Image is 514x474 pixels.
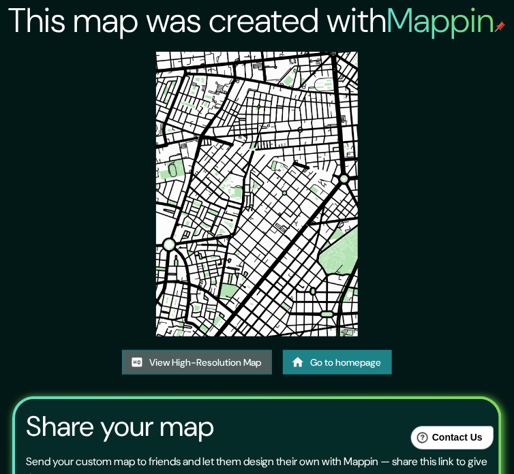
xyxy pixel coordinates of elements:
img: mappin-pin [495,21,506,32]
a: Go to homepage [283,350,392,375]
a: View High-Resolution Map [122,350,272,375]
img: created-map [156,52,357,336]
iframe: Help widget launcher [393,421,499,459]
h3: Share your map [26,410,214,443]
